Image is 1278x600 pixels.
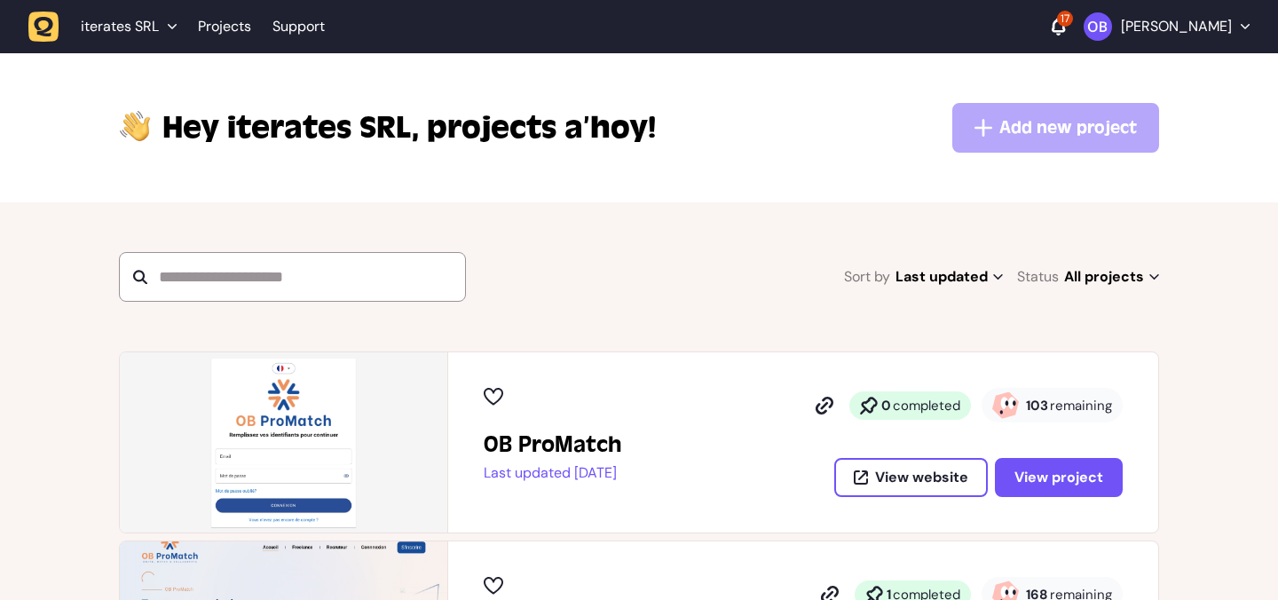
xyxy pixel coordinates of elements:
button: iterates SRL [28,11,187,43]
span: iterates SRL [81,18,159,36]
img: Oussama Bahassou [1084,12,1112,41]
span: Status [1017,264,1059,289]
span: iterates SRL [162,107,420,149]
button: View website [834,458,988,497]
a: Projects [198,11,251,43]
strong: 103 [1026,397,1048,414]
a: Support [272,18,325,36]
img: hi-hand [119,107,152,143]
button: Add new project [952,103,1159,153]
button: [PERSON_NAME] [1084,12,1250,41]
span: View project [1014,470,1103,485]
p: projects a’hoy! [162,107,656,149]
span: Add new project [999,115,1137,140]
div: 17 [1057,11,1073,27]
span: remaining [1050,397,1112,414]
p: Last updated [DATE] [484,464,622,482]
span: All projects [1064,264,1159,289]
img: OB ProMatch [120,352,447,533]
button: View project [995,458,1123,497]
span: Last updated [895,264,1003,289]
h2: OB ProMatch [484,430,622,459]
strong: 0 [881,397,891,414]
p: [PERSON_NAME] [1121,18,1232,36]
span: Sort by [844,264,890,289]
span: completed [893,397,960,414]
span: View website [875,470,968,485]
